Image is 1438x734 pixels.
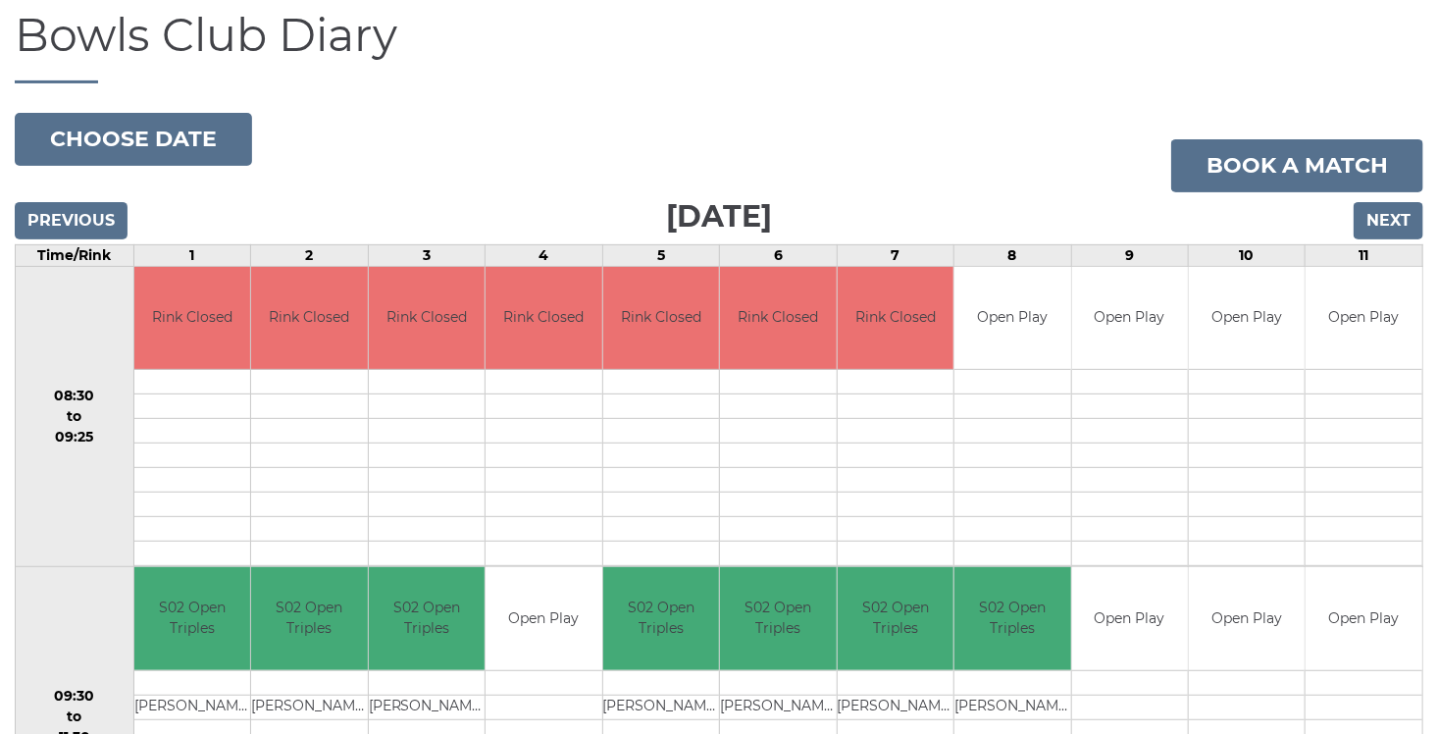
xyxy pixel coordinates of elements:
a: Book a match [1171,139,1423,192]
td: 2 [251,244,368,266]
td: 6 [720,244,837,266]
td: Open Play [486,567,601,670]
td: S02 Open Triples [369,567,485,670]
td: Rink Closed [838,267,953,370]
td: 9 [1071,244,1188,266]
td: Open Play [1072,567,1188,670]
td: Time/Rink [16,244,134,266]
td: Rink Closed [486,267,601,370]
td: [PERSON_NAME] [838,695,953,719]
td: S02 Open Triples [603,567,719,670]
td: S02 Open Triples [954,567,1070,670]
td: Rink Closed [603,267,719,370]
td: S02 Open Triples [134,567,250,670]
td: 11 [1306,244,1423,266]
td: 7 [837,244,953,266]
td: [PERSON_NAME] [720,695,836,719]
td: S02 Open Triples [838,567,953,670]
td: Open Play [1072,267,1188,370]
td: Rink Closed [720,267,836,370]
td: Open Play [1189,567,1305,670]
td: 3 [368,244,485,266]
td: Rink Closed [134,267,250,370]
td: S02 Open Triples [251,567,367,670]
td: Open Play [954,267,1070,370]
button: Choose date [15,113,252,166]
td: Open Play [1189,267,1305,370]
td: [PERSON_NAME] [251,695,367,719]
td: 1 [133,244,250,266]
input: Previous [15,202,128,239]
td: [PERSON_NAME] [134,695,250,719]
td: 10 [1189,244,1306,266]
td: 4 [486,244,602,266]
td: S02 Open Triples [720,567,836,670]
h1: Bowls Club Diary [15,11,1423,83]
td: Rink Closed [251,267,367,370]
td: [PERSON_NAME] [603,695,719,719]
td: [PERSON_NAME] [369,695,485,719]
td: 5 [602,244,719,266]
td: 08:30 to 09:25 [16,266,134,567]
input: Next [1354,202,1423,239]
td: 8 [954,244,1071,266]
td: Open Play [1306,267,1422,370]
td: Rink Closed [369,267,485,370]
td: [PERSON_NAME] [954,695,1070,719]
td: Open Play [1306,567,1422,670]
